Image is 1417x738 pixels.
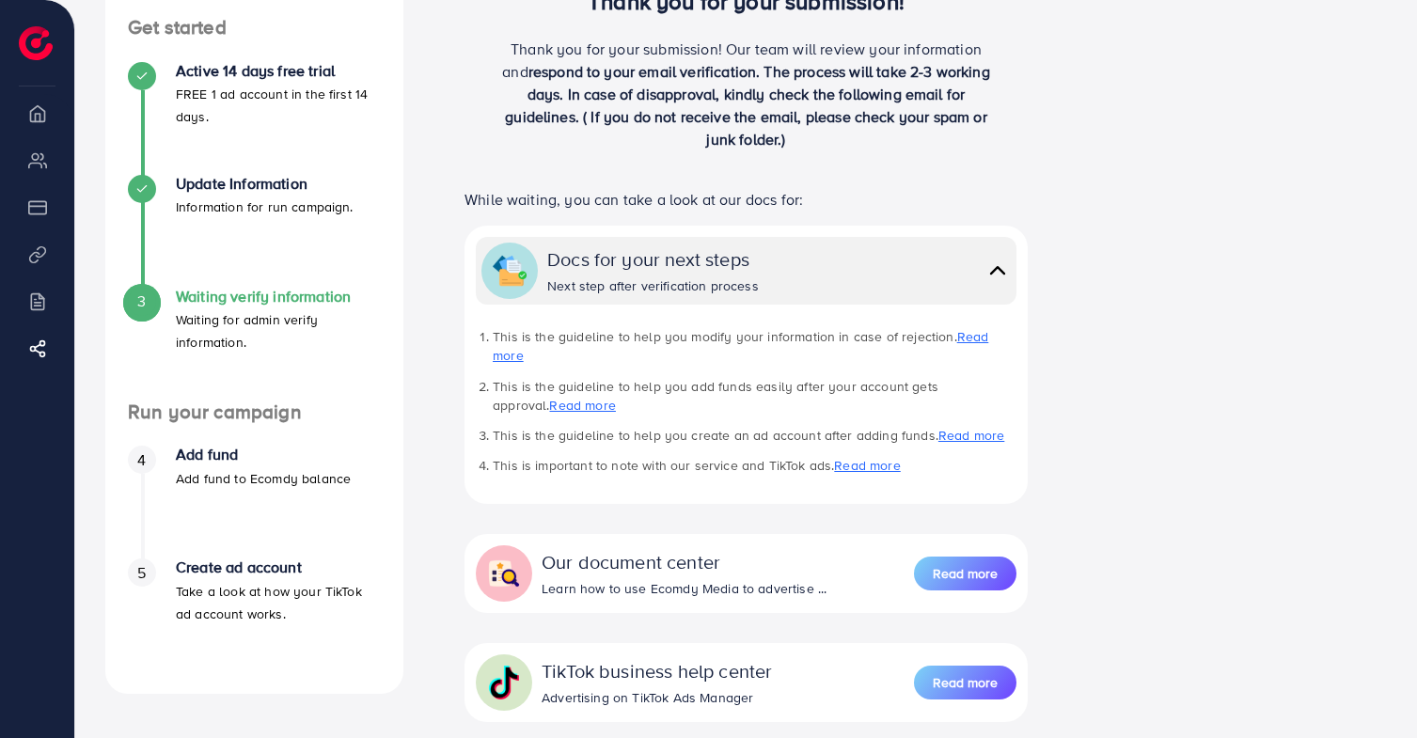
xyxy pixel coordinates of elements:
a: Read more [914,555,1016,592]
h4: Active 14 days free trial [176,62,381,80]
a: Read more [493,327,988,365]
li: This is the guideline to help you create an ad account after adding funds. [493,426,1016,445]
p: FREE 1 ad account in the first 14 days. [176,83,381,128]
p: Add fund to Ecomdy balance [176,467,351,490]
img: collapse [984,257,1011,284]
a: Read more [914,664,1016,701]
div: Next step after verification process [547,276,759,295]
button: Read more [914,557,1016,590]
li: Update Information [105,175,403,288]
img: collapse [493,254,527,288]
span: 3 [137,290,146,312]
li: Active 14 days free trial [105,62,403,175]
p: Waiting for admin verify information. [176,308,381,353]
span: Read more [933,564,998,583]
img: logo [19,26,53,60]
div: Docs for your next steps [547,245,759,273]
span: Read more [933,673,998,692]
div: Learn how to use Ecomdy Media to advertise ... [542,579,827,598]
a: Read more [938,426,1004,445]
h4: Update Information [176,175,354,193]
iframe: Chat [1337,653,1403,724]
a: Read more [549,396,615,415]
h4: Add fund [176,446,351,463]
li: This is the guideline to help you modify your information in case of rejection. [493,327,1016,366]
p: Take a look at how your TikTok ad account works. [176,580,381,625]
div: TikTok business help center [542,657,772,684]
span: respond to your email verification. The process will take 2-3 working days. In case of disapprova... [505,61,990,149]
span: 4 [137,449,146,471]
img: collapse [487,557,521,590]
div: Our document center [542,548,827,575]
h4: Create ad account [176,558,381,576]
h4: Waiting verify information [176,288,381,306]
li: Add fund [105,446,403,558]
p: While waiting, you can take a look at our docs for: [464,188,1028,211]
h4: Get started [105,16,403,39]
li: Waiting verify information [105,288,403,400]
h4: Run your campaign [105,400,403,424]
li: This is the guideline to help you add funds easily after your account gets approval. [493,377,1016,416]
span: 5 [137,562,146,584]
a: Read more [834,456,900,475]
div: Advertising on TikTok Ads Manager [542,688,772,707]
p: Information for run campaign. [176,196,354,218]
button: Read more [914,666,1016,699]
li: This is important to note with our service and TikTok ads. [493,456,1016,475]
img: collapse [487,666,521,699]
li: Create ad account [105,558,403,671]
p: Thank you for your submission! Our team will review your information and [496,38,996,150]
